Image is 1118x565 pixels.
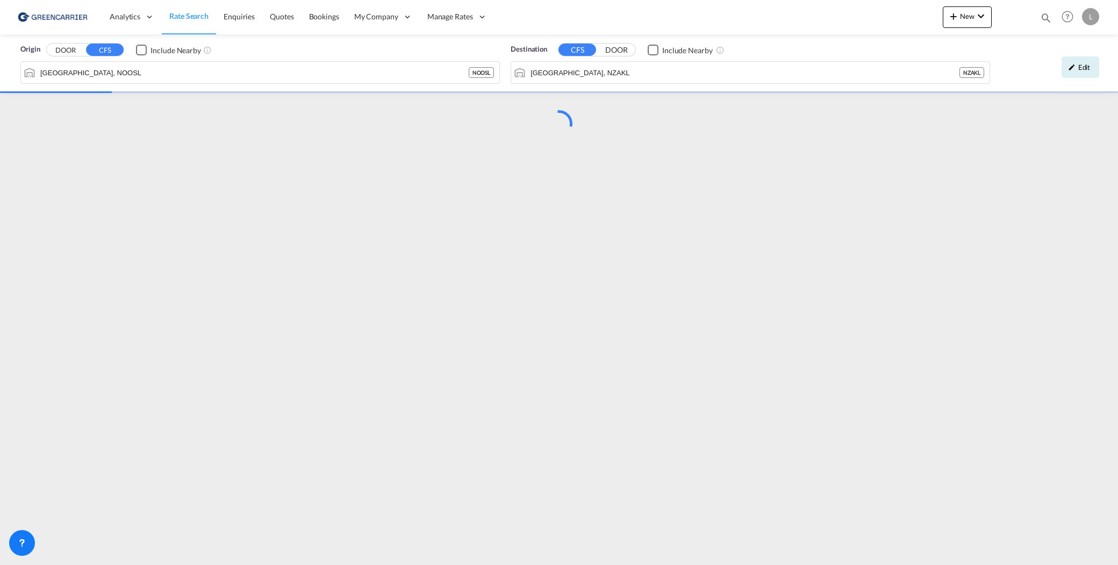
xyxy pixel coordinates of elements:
[1082,8,1099,25] div: L
[270,12,293,21] span: Quotes
[86,44,124,56] button: CFS
[974,10,987,23] md-icon: icon-chevron-down
[598,44,635,56] button: DOOR
[947,10,960,23] md-icon: icon-plus 400-fg
[110,11,140,22] span: Analytics
[648,44,713,55] md-checkbox: Checkbox No Ink
[136,44,201,55] md-checkbox: Checkbox No Ink
[511,44,547,55] span: Destination
[511,62,990,83] md-input-container: Auckland, NZAKL
[47,44,84,56] button: DOOR
[716,46,725,54] md-icon: Unchecked: Ignores neighbouring ports when fetching rates.Checked : Includes neighbouring ports w...
[1058,8,1082,27] div: Help
[309,12,339,21] span: Bookings
[224,12,255,21] span: Enquiries
[469,67,494,78] div: NOOSL
[558,44,596,56] button: CFS
[169,11,209,20] span: Rate Search
[203,46,212,54] md-icon: Unchecked: Ignores neighbouring ports when fetching rates.Checked : Includes neighbouring ports w...
[1068,63,1076,71] md-icon: icon-pencil
[16,5,89,29] img: e39c37208afe11efa9cb1d7a6ea7d6f5.png
[150,45,201,56] div: Include Nearby
[21,62,499,83] md-input-container: Oslo, NOOSL
[354,11,398,22] span: My Company
[947,12,987,20] span: New
[40,65,469,81] input: Search by Port
[959,67,985,78] div: NZAKL
[1040,12,1052,28] div: icon-magnify
[943,6,992,28] button: icon-plus 400-fgNewicon-chevron-down
[1062,56,1099,78] div: icon-pencilEdit
[427,11,473,22] span: Manage Rates
[531,65,959,81] input: Search by Port
[1058,8,1077,26] span: Help
[20,44,40,55] span: Origin
[1040,12,1052,24] md-icon: icon-magnify
[662,45,713,56] div: Include Nearby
